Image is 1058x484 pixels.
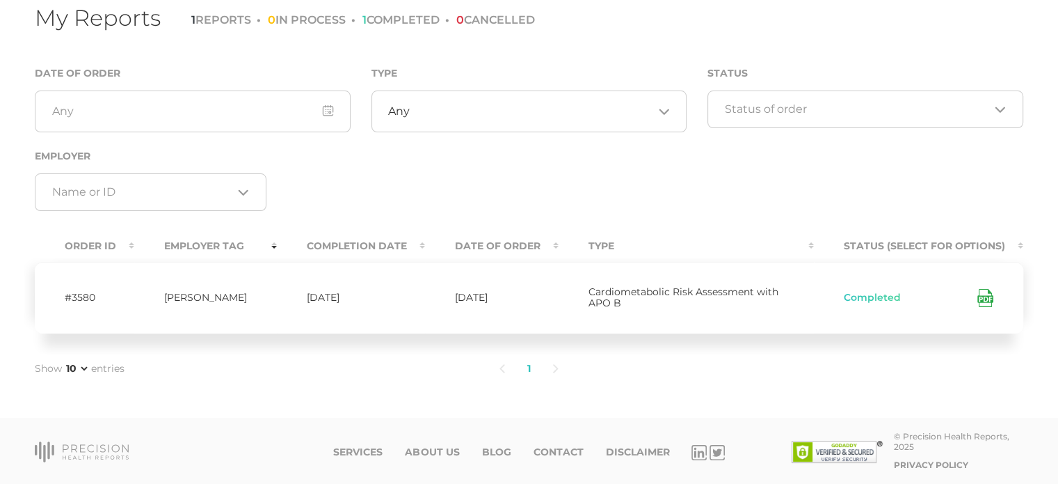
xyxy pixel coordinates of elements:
[445,13,535,26] li: CANCELLED
[814,231,1023,262] th: Status (Select for Options) : activate to sort column ascending
[559,231,814,262] th: Type : activate to sort column ascending
[35,91,351,132] input: Any
[277,262,425,334] td: [DATE]
[792,441,883,463] img: SSL site seal - click to verify
[35,262,134,334] td: #3580
[707,91,1023,128] div: Search for option
[425,231,559,262] th: Date Of Order : activate to sort column ascending
[456,13,464,26] span: 0
[351,13,440,26] li: COMPLETED
[405,446,459,458] a: About Us
[191,13,195,26] span: 1
[277,231,425,262] th: Completion Date : activate to sort column ascending
[191,13,251,26] li: REPORTS
[371,68,397,79] label: Type
[844,292,901,304] span: Completed
[35,231,134,262] th: Order ID : activate to sort column ascending
[333,446,383,458] a: Services
[481,446,511,458] a: Blog
[134,231,277,262] th: Employer Tag : activate to sort column ascending
[371,91,687,132] div: Search for option
[894,431,1023,452] div: © Precision Health Reports, 2025
[894,460,968,470] a: Privacy Policy
[35,150,90,162] label: Employer
[52,185,233,199] input: Search for option
[35,361,125,376] label: Show entries
[63,361,90,375] select: Showentries
[533,446,583,458] a: Contact
[35,173,266,211] div: Search for option
[35,68,120,79] label: Date of Order
[268,13,275,26] span: 0
[425,262,559,334] td: [DATE]
[35,4,161,31] h1: My Reports
[134,262,277,334] td: [PERSON_NAME]
[362,13,367,26] span: 1
[257,13,346,26] li: IN PROCESS
[588,286,778,309] span: Cardiometabolic Risk Assessment with APO B
[410,104,653,118] input: Search for option
[605,446,669,458] a: Disclaimer
[388,104,410,118] span: Any
[707,68,748,79] label: Status
[725,102,990,116] input: Search for option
